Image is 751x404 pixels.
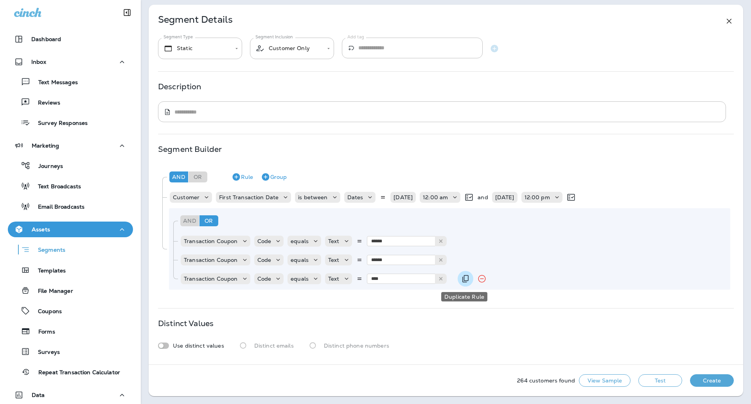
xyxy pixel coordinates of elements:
[8,54,133,70] button: Inbox
[258,171,290,183] button: Group
[158,320,214,326] p: Distinct Values
[441,292,487,301] div: Duplicate Rule
[8,157,133,174] button: Journeys
[8,323,133,339] button: Forms
[30,267,66,275] p: Templates
[163,34,193,40] label: Segment Type
[173,343,224,349] p: Use distinct values
[32,392,45,398] p: Data
[638,374,682,387] button: Test
[690,374,734,387] button: Create
[8,94,133,110] button: Reviews
[31,59,46,65] p: Inbox
[30,288,73,295] p: File Manager
[30,247,65,254] p: Segments
[31,369,120,377] p: Repeat Transaction Calculator
[8,138,133,153] button: Marketing
[347,194,363,200] p: Dates
[254,343,294,349] p: Distinct emails
[199,215,218,226] div: Or
[347,34,364,40] label: Add tag
[257,257,271,263] p: Code
[180,215,199,226] div: And
[257,238,271,244] p: Code
[495,194,514,200] p: [DATE]
[423,194,448,200] p: 12:00 am
[255,43,322,53] div: Customer Only
[189,171,207,182] div: Or
[8,114,133,131] button: Survey Responses
[8,241,133,258] button: Segments
[478,194,488,200] p: and
[328,276,340,282] p: Text
[257,276,271,282] p: Code
[8,198,133,215] button: Email Broadcasts
[8,74,133,90] button: Text Messages
[328,257,340,263] p: Text
[8,303,133,319] button: Coupons
[184,257,238,263] p: Transaction Coupon
[184,238,238,244] p: Transaction Coupon
[8,282,133,299] button: File Manager
[30,308,62,316] p: Coupons
[31,328,55,336] p: Forms
[158,83,201,90] p: Description
[30,349,60,356] p: Surveys
[324,343,389,349] p: Distinct phone numbers
[173,194,199,200] p: Customer
[30,204,84,211] p: Email Broadcasts
[31,79,78,87] p: Text Messages
[8,31,133,47] button: Dashboard
[8,222,133,237] button: Assets
[8,178,133,194] button: Text Broadcasts
[30,120,88,127] p: Survey Responses
[255,34,293,40] label: Segment Inclusion
[169,171,188,182] div: And
[32,226,50,233] p: Assets
[8,343,133,360] button: Surveys
[291,276,309,282] p: equals
[116,5,138,20] button: Collapse Sidebar
[291,238,309,244] p: equals
[163,44,230,53] div: Static
[579,374,631,387] button: View Sample
[458,271,473,287] button: Duplicate Rule
[30,99,60,107] p: Reviews
[8,262,133,278] button: Templates
[184,276,238,282] p: Transaction Coupon
[474,271,490,287] button: Remove Rule
[32,142,59,149] p: Marketing
[30,183,81,191] p: Text Broadcasts
[525,194,550,200] p: 12:00 pm
[328,238,340,244] p: Text
[228,171,256,183] button: Rule
[158,16,233,26] p: Segment Details
[158,146,222,152] p: Segment Builder
[517,377,575,384] p: 264 customers found
[31,36,61,42] p: Dashboard
[8,387,133,403] button: Data
[31,163,63,170] p: Journeys
[393,194,413,200] p: [DATE]
[291,257,309,263] p: equals
[298,194,327,200] p: is between
[219,194,278,200] p: First Transaction Date
[8,364,133,380] button: Repeat Transaction Calculator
